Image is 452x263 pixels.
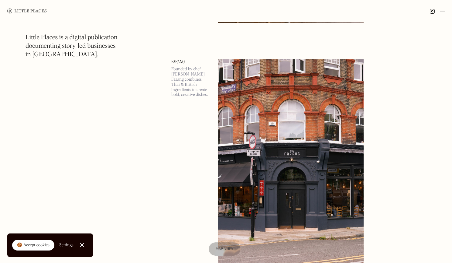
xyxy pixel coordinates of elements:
a: Settings [59,238,74,252]
a: Close Cookie Popup [76,239,88,251]
a: 🍪 Accept cookies [12,240,54,251]
div: Settings [59,243,74,247]
div: 🍪 Accept cookies [17,242,50,248]
p: Founded by chef [PERSON_NAME], Farang combines Thai & British ingredients to create bold, creativ... [171,67,211,97]
h1: Little Places is a digital publication documenting story-led businesses in [GEOGRAPHIC_DATA]. [26,33,118,59]
span: Map view [216,247,234,251]
a: Farang [171,59,211,64]
a: Map view [209,242,241,256]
